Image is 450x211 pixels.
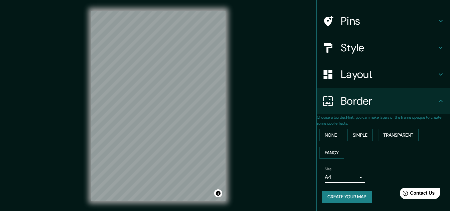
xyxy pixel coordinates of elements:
div: A4 [325,172,365,183]
h4: Border [341,94,437,108]
h4: Pins [341,14,437,28]
b: Hint [346,115,354,120]
button: Simple [347,129,373,141]
div: Layout [317,61,450,88]
label: Size [325,166,332,172]
p: Choose a border. : you can make layers of the frame opaque to create some cool effects. [317,114,450,126]
h4: Layout [341,68,437,81]
canvas: Map [91,11,225,201]
iframe: Help widget launcher [391,185,443,204]
h4: Style [341,41,437,54]
button: Create your map [322,191,372,203]
button: Fancy [319,147,344,159]
div: Style [317,34,450,61]
button: None [319,129,342,141]
div: Border [317,88,450,114]
button: Transparent [378,129,419,141]
button: Toggle attribution [214,189,222,197]
div: Pins [317,8,450,34]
